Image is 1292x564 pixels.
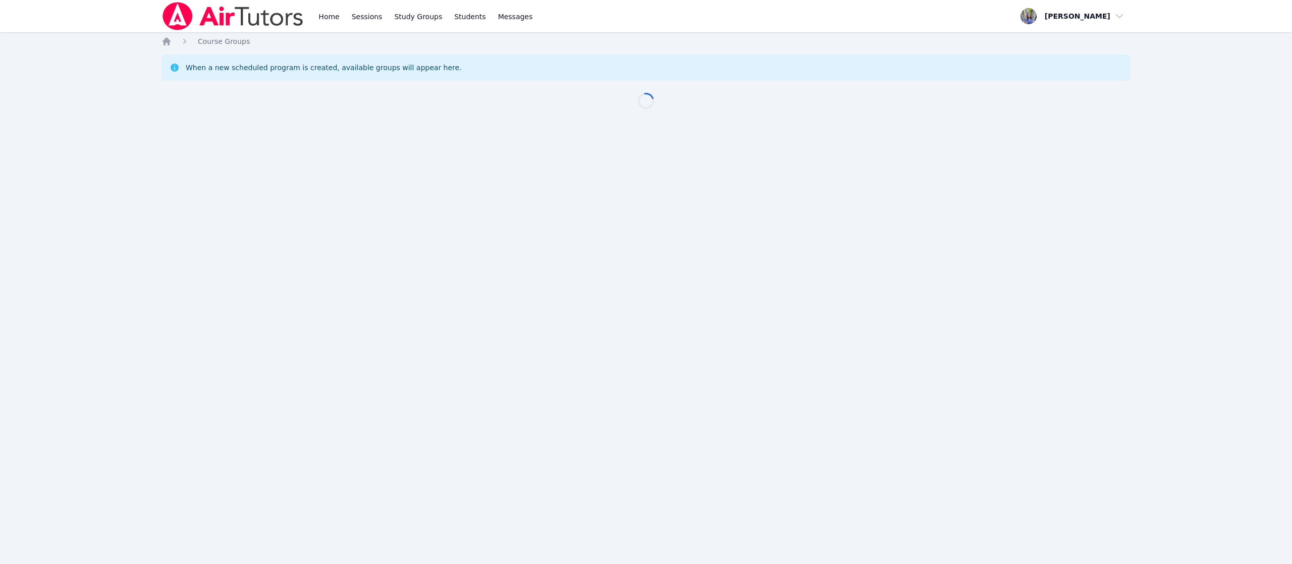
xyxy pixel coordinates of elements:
[161,36,1130,46] nav: Breadcrumb
[498,12,533,22] span: Messages
[198,37,250,45] span: Course Groups
[161,2,304,30] img: Air Tutors
[186,63,462,73] div: When a new scheduled program is created, available groups will appear here.
[198,36,250,46] a: Course Groups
